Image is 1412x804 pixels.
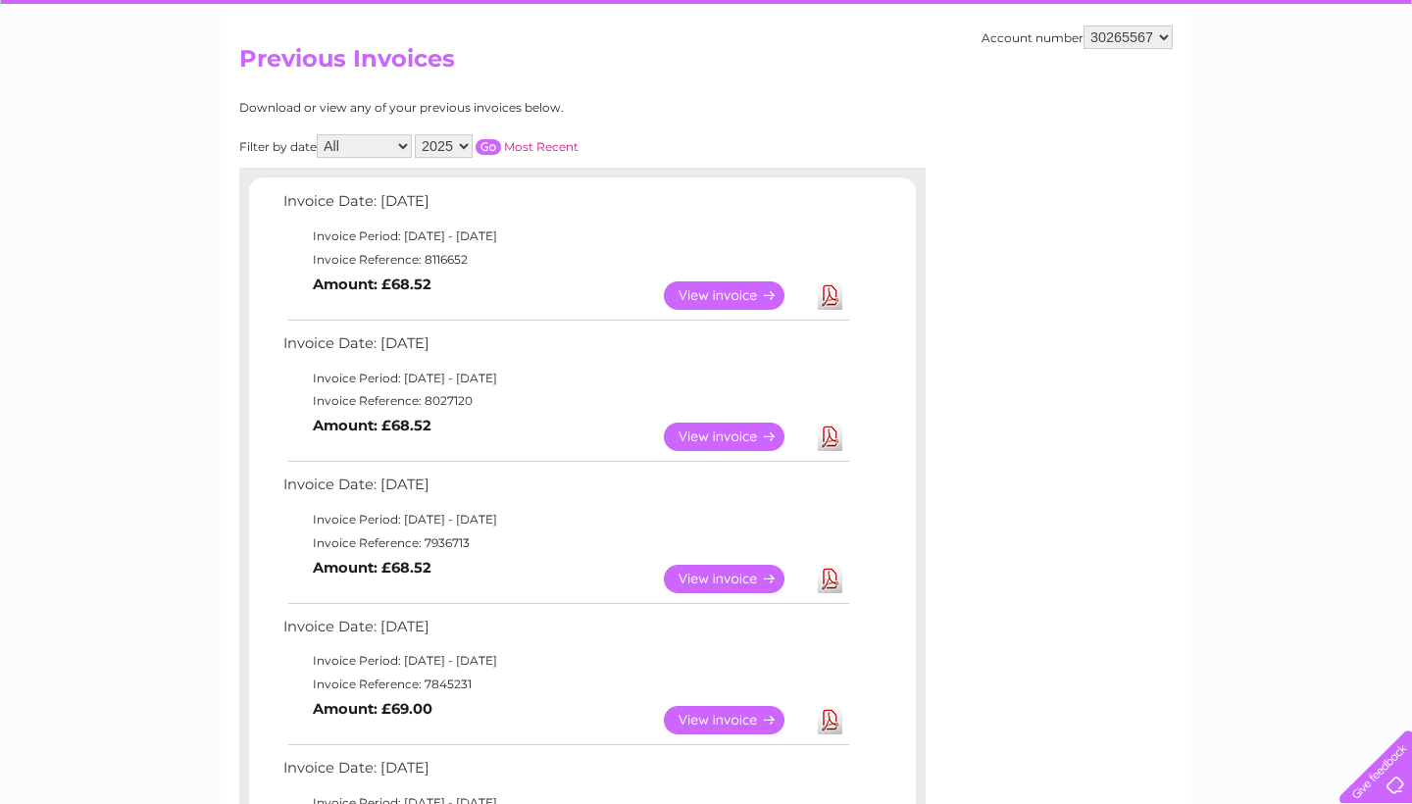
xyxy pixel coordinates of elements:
[278,389,852,413] td: Invoice Reference: 8027120
[313,276,431,293] b: Amount: £68.52
[313,559,431,577] b: Amount: £68.52
[278,188,852,225] td: Invoice Date: [DATE]
[1067,83,1104,98] a: Water
[278,755,852,791] td: Invoice Date: [DATE]
[239,101,754,115] div: Download or view any of your previous invoices below.
[278,531,852,555] td: Invoice Reference: 7936713
[504,139,579,154] a: Most Recent
[818,281,842,310] a: Download
[239,134,754,158] div: Filter by date
[278,472,852,508] td: Invoice Date: [DATE]
[244,11,1171,95] div: Clear Business is a trading name of Verastar Limited (registered in [GEOGRAPHIC_DATA] No. 3667643...
[278,225,852,248] td: Invoice Period: [DATE] - [DATE]
[1116,83,1159,98] a: Energy
[664,423,808,451] a: View
[818,706,842,734] a: Download
[278,330,852,367] td: Invoice Date: [DATE]
[278,367,852,390] td: Invoice Period: [DATE] - [DATE]
[664,706,808,734] a: View
[278,248,852,272] td: Invoice Reference: 8116652
[1282,83,1330,98] a: Contact
[664,281,808,310] a: View
[1241,83,1270,98] a: Blog
[278,673,852,696] td: Invoice Reference: 7845231
[1171,83,1230,98] a: Telecoms
[278,508,852,531] td: Invoice Period: [DATE] - [DATE]
[278,649,852,673] td: Invoice Period: [DATE] - [DATE]
[1042,10,1178,34] a: 0333 014 3131
[49,51,149,111] img: logo.png
[313,417,431,434] b: Amount: £68.52
[982,25,1173,49] div: Account number
[278,614,852,650] td: Invoice Date: [DATE]
[239,45,1173,82] h2: Previous Invoices
[818,423,842,451] a: Download
[1347,83,1393,98] a: Log out
[313,700,432,718] b: Amount: £69.00
[664,565,808,593] a: View
[818,565,842,593] a: Download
